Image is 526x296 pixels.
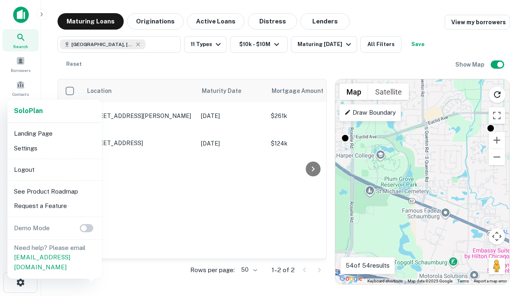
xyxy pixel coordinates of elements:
p: Demo Mode [11,223,53,233]
li: Landing Page [11,126,99,141]
li: Logout [11,162,99,177]
iframe: Chat Widget [485,230,526,270]
li: Request a Feature [11,199,99,213]
p: Need help? Please email [14,243,95,272]
li: Settings [11,141,99,156]
strong: Solo Plan [14,107,43,115]
li: See Product Roadmap [11,184,99,199]
a: SoloPlan [14,106,43,116]
a: [EMAIL_ADDRESS][DOMAIN_NAME] [14,254,70,271]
